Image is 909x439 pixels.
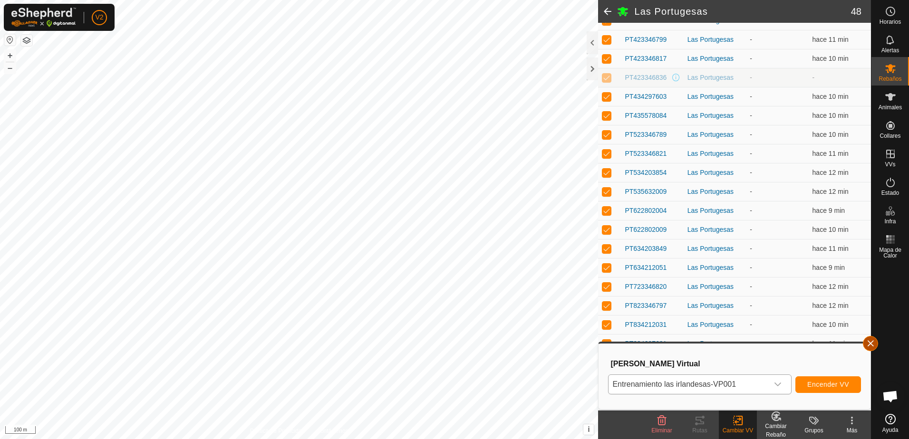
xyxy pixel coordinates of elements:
[750,188,752,195] app-display-virtual-paddock-transition: -
[625,111,667,121] span: PT435578084
[625,206,667,216] span: PT622802004
[876,382,905,410] div: Chat abierto
[768,375,787,394] div: dropdown trigger
[687,35,742,45] div: Las Portugesas
[625,225,667,235] span: PT622802009
[687,54,742,64] div: Las Portugesas
[880,19,901,25] span: Horarios
[882,427,899,433] span: Ayuda
[687,73,742,83] div: Las Portugesas
[610,359,861,368] h3: [PERSON_NAME] Virtual
[750,55,752,62] app-display-virtual-paddock-transition: -
[871,410,909,437] a: Ayuda
[687,244,742,254] div: Las Portugesas
[625,54,667,64] span: PT423346817
[812,188,849,195] span: 12 sept 2025, 17:41
[625,187,667,197] span: PT535632009
[681,426,719,435] div: Rutas
[21,35,32,46] button: Capas del Mapa
[4,50,16,61] button: +
[4,62,16,74] button: –
[687,282,742,292] div: Las Portugesas
[879,76,901,82] span: Rebaños
[881,48,899,53] span: Alertas
[812,302,849,309] span: 12 sept 2025, 17:42
[625,339,667,349] span: PT834297601
[807,381,849,388] span: Encender VV
[625,244,667,254] span: PT634203849
[625,73,667,83] span: PT423346836
[750,131,752,138] app-display-virtual-paddock-transition: -
[583,424,594,435] button: i
[812,55,849,62] span: 12 sept 2025, 17:43
[625,149,667,159] span: PT523346821
[884,219,896,224] span: Infra
[812,112,849,119] span: 12 sept 2025, 17:44
[687,206,742,216] div: Las Portugesas
[11,8,76,27] img: Logo Gallagher
[687,130,742,140] div: Las Portugesas
[812,283,849,290] span: 12 sept 2025, 17:41
[812,150,849,157] span: 12 sept 2025, 17:42
[625,320,667,330] span: PT834212031
[687,301,742,311] div: Las Portugesas
[750,226,752,233] app-display-virtual-paddock-transition: -
[812,226,849,233] span: 12 sept 2025, 17:43
[687,320,742,330] div: Las Portugesas
[750,74,752,81] app-display-virtual-paddock-transition: -
[750,207,752,214] app-display-virtual-paddock-transition: -
[812,131,849,138] span: 12 sept 2025, 17:44
[812,340,849,347] span: 12 sept 2025, 17:42
[750,150,752,157] app-display-virtual-paddock-transition: -
[750,245,752,252] app-display-virtual-paddock-transition: -
[795,376,861,393] button: Encender VV
[750,340,752,347] app-display-virtual-paddock-transition: -
[750,264,752,271] app-display-virtual-paddock-transition: -
[4,34,16,46] button: Restablecer Mapa
[879,105,902,110] span: Animales
[812,264,845,271] span: 12 sept 2025, 17:44
[625,282,667,292] span: PT723346820
[757,422,795,439] div: Cambiar Rebaño
[874,247,907,258] span: Mapa de Calor
[687,149,742,159] div: Las Portugesas
[812,245,849,252] span: 12 sept 2025, 17:42
[833,426,871,435] div: Más
[750,36,752,43] app-display-virtual-paddock-transition: -
[812,17,845,24] span: 12 sept 2025, 17:44
[812,321,849,328] span: 12 sept 2025, 17:43
[812,207,845,214] span: 12 sept 2025, 17:44
[588,425,590,433] span: i
[316,427,348,435] a: Contáctenos
[634,6,851,17] h2: Las Portugesas
[750,302,752,309] app-display-virtual-paddock-transition: -
[625,301,667,311] span: PT823346797
[812,36,849,43] span: 12 sept 2025, 17:42
[95,12,103,22] span: V2
[625,263,667,273] span: PT634212051
[687,168,742,178] div: Las Portugesas
[250,427,305,435] a: Política de Privacidad
[750,169,752,176] app-display-virtual-paddock-transition: -
[795,426,833,435] div: Grupos
[687,111,742,121] div: Las Portugesas
[750,17,752,24] app-display-virtual-paddock-transition: -
[625,168,667,178] span: PT534203854
[851,4,861,19] span: 48
[625,35,667,45] span: PT423346799
[881,190,899,196] span: Estado
[687,92,742,102] div: Las Portugesas
[885,162,895,167] span: VVs
[625,92,667,102] span: PT434297603
[812,169,849,176] span: 12 sept 2025, 17:41
[750,321,752,328] app-display-virtual-paddock-transition: -
[687,225,742,235] div: Las Portugesas
[609,375,768,394] span: Entrenamiento las irlandesas-VP001
[625,130,667,140] span: PT523346789
[812,93,849,100] span: 12 sept 2025, 17:43
[687,187,742,197] div: Las Portugesas
[750,112,752,119] app-display-virtual-paddock-transition: -
[719,426,757,435] div: Cambiar VV
[687,339,742,349] div: Las Portugesas
[880,133,900,139] span: Collares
